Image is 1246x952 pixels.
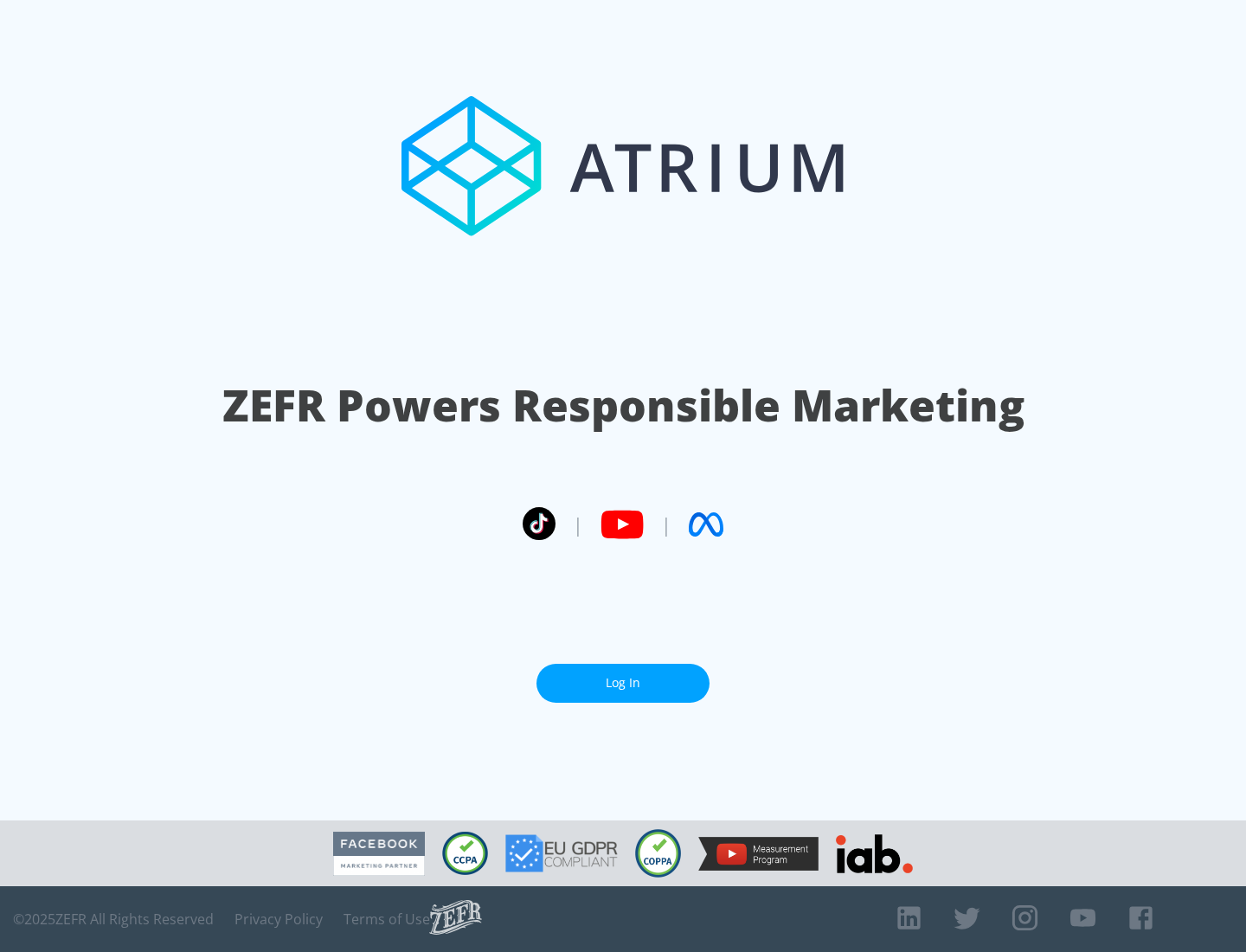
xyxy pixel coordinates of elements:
img: YouTube Measurement Program [698,837,819,871]
span: | [661,511,671,537]
img: CCPA Compliant [442,832,488,875]
span: | [573,511,583,537]
img: IAB [836,834,913,873]
a: Log In [536,664,710,703]
h1: ZEFR Powers Responsible Marketing [222,376,1024,435]
img: GDPR Compliant [505,834,618,872]
img: COPPA Compliant [635,829,681,878]
img: Facebook Marketing Partner [333,832,425,876]
a: Privacy Policy [234,910,323,928]
a: Terms of Use [344,910,430,928]
span: © 2025 ZEFR All Rights Reserved [13,910,214,928]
